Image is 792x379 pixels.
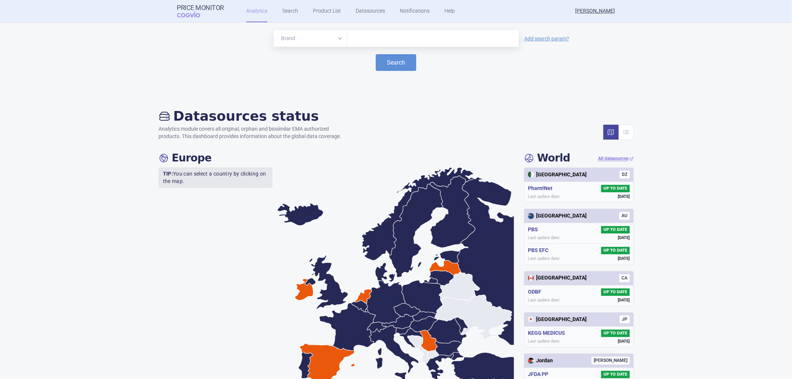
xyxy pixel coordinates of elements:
div: [GEOGRAPHIC_DATA] [528,212,587,220]
span: Last update date: [528,194,560,199]
h5: PBS EFC [528,247,551,254]
h5: JFDA PP [528,371,551,378]
p: Analytics module covers all original, orphan and biosimilar EMA authorized products. This dashboa... [159,125,349,140]
span: [DATE] [618,297,630,303]
div: [GEOGRAPHIC_DATA] [528,171,587,179]
div: [GEOGRAPHIC_DATA] [528,316,587,323]
span: UP TO DATE [601,185,629,192]
span: CA [619,274,630,282]
p: You can select a country by clicking on the map. [159,167,273,188]
span: [PERSON_NAME] [591,357,630,365]
img: Jordan [528,358,534,364]
h5: ODBF [528,288,544,296]
span: Last update date: [528,256,560,261]
span: AU [619,212,630,220]
h2: Datasources status [159,108,349,124]
span: Last update date: [528,297,560,303]
a: Add search param? [524,36,569,41]
span: COGVIO [177,12,211,17]
strong: Price Monitor [177,4,224,12]
span: Last update date: [528,339,560,344]
a: All datasources [598,156,634,162]
button: Search [376,54,416,71]
span: UP TO DATE [601,371,629,378]
img: Japan [528,316,534,322]
span: DZ [620,171,630,179]
span: UP TO DATE [601,226,629,233]
img: Algeria [528,171,534,177]
span: [DATE] [618,194,630,199]
span: [DATE] [618,339,630,344]
h5: KEGG MEDICUS [528,330,568,337]
span: JP [620,316,630,323]
span: UP TO DATE [601,247,629,254]
span: Last update date: [528,235,560,241]
img: Canada [528,275,534,281]
a: Price MonitorCOGVIO [177,4,224,18]
span: UP TO DATE [601,330,629,337]
h5: PBS [528,226,541,233]
div: [GEOGRAPHIC_DATA] [528,274,587,282]
h4: World [524,152,570,164]
h5: Pharm'Net [528,185,555,192]
span: [DATE] [618,256,630,261]
div: Jordan [528,357,553,365]
strong: TIP: [163,171,173,177]
span: [DATE] [618,235,630,241]
img: Australia [528,213,534,219]
span: UP TO DATE [601,288,629,296]
h4: Europe [159,152,212,164]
